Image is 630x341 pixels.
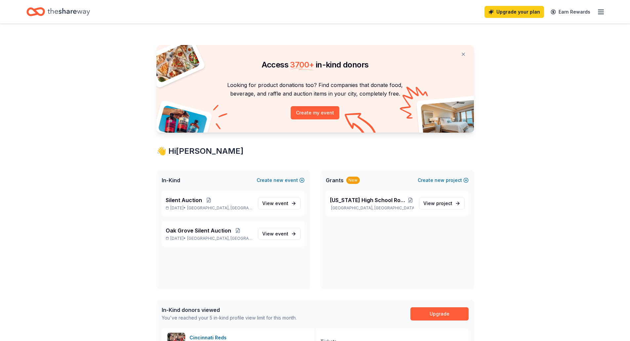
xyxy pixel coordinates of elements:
[436,200,452,206] span: project
[166,236,253,241] p: [DATE] •
[423,199,452,207] span: View
[156,146,474,156] div: 👋 Hi [PERSON_NAME]
[419,197,465,209] a: View project
[162,306,297,314] div: In-Kind donors viewed
[258,197,301,209] a: View event
[166,227,231,234] span: Oak Grove Silent Auction
[418,176,469,184] button: Createnewproject
[547,6,594,18] a: Earn Rewards
[187,205,252,211] span: [GEOGRAPHIC_DATA], [GEOGRAPHIC_DATA]
[162,176,180,184] span: In-Kind
[346,177,360,184] div: New
[345,113,378,138] img: Curvy arrow
[484,6,544,18] a: Upgrade your plan
[166,205,253,211] p: [DATE] •
[291,106,339,119] button: Create my event
[26,4,90,20] a: Home
[275,231,288,236] span: event
[330,196,407,204] span: [US_STATE] High School Rodeo Association Scholarship Fund
[262,60,369,69] span: Access in-kind donors
[262,199,288,207] span: View
[164,81,466,98] p: Looking for product donations too? Find companies that donate food, beverage, and raffle and auct...
[166,196,202,204] span: Silent Auction
[435,176,444,184] span: new
[410,307,469,320] a: Upgrade
[162,314,297,322] div: You've reached your 5 in-kind profile view limit for this month.
[149,41,200,83] img: Pizza
[326,176,344,184] span: Grants
[273,176,283,184] span: new
[290,60,314,69] span: 3700 +
[257,176,305,184] button: Createnewevent
[262,230,288,238] span: View
[330,205,414,211] p: [GEOGRAPHIC_DATA], [GEOGRAPHIC_DATA]
[187,236,252,241] span: [GEOGRAPHIC_DATA], [GEOGRAPHIC_DATA]
[258,228,301,240] a: View event
[275,200,288,206] span: event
